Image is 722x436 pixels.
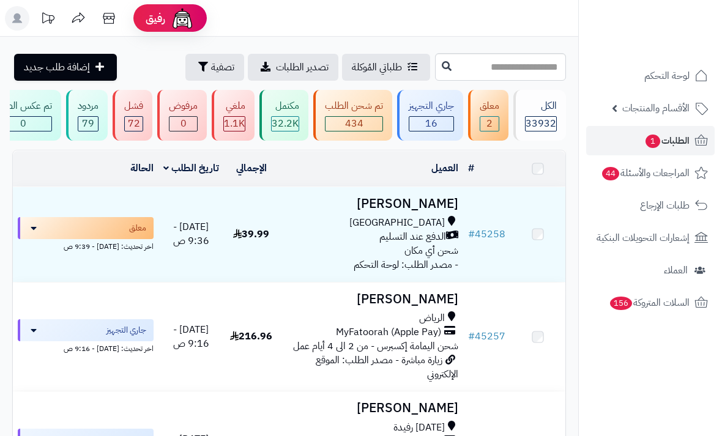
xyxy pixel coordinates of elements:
a: السلات المتروكة156 [586,288,715,317]
h3: [PERSON_NAME] [284,197,458,211]
div: ملغي [223,99,245,113]
span: تصدير الطلبات [276,60,329,75]
span: الدفع عند التسليم [379,230,446,244]
span: 16 [409,117,453,131]
span: 216.96 [230,329,272,344]
span: [GEOGRAPHIC_DATA] [349,216,445,230]
div: الكل [525,99,557,113]
a: المراجعات والأسئلة44 [586,158,715,188]
td: - مصدر الطلب: لوحة التحكم [279,187,463,282]
span: الرياض [419,311,445,325]
img: ai-face.png [170,6,195,31]
a: معلق 2 [466,90,511,141]
div: اخر تحديث: [DATE] - 9:39 ص [18,239,154,252]
a: تم شحن الطلب 434 [311,90,395,141]
span: طلباتي المُوكلة [352,60,402,75]
a: # [468,161,474,176]
span: 0 [169,117,197,131]
a: #45258 [468,227,505,242]
a: مكتمل 32.2K [257,90,311,141]
span: # [468,227,475,242]
div: 32186 [272,117,299,131]
span: 1 [646,135,660,148]
a: الطلبات1 [586,126,715,155]
span: المراجعات والأسئلة [601,164,690,182]
div: 1118 [224,117,245,131]
span: إشعارات التحويلات البنكية [597,229,690,246]
a: لوحة التحكم [586,61,715,91]
a: الحالة [130,161,154,176]
span: [DATE] رفيدة [393,421,445,435]
div: جاري التجهيز [409,99,454,113]
h3: [PERSON_NAME] [284,292,458,306]
span: لوحة التحكم [644,67,690,84]
span: جاري التجهيز [106,324,146,336]
span: إضافة طلب جديد [24,60,90,75]
span: 2 [480,117,499,131]
a: ملغي 1.1K [209,90,257,141]
span: شحن أي مكان [404,243,458,258]
span: 44 [602,167,619,180]
span: 32.2K [272,117,299,131]
a: مرفوض 0 [155,90,209,141]
a: إشعارات التحويلات البنكية [586,223,715,253]
span: طلبات الإرجاع [640,197,690,214]
a: فشل 72 [110,90,155,141]
div: اخر تحديث: [DATE] - 9:16 ص [18,341,154,354]
span: 33932 [526,117,556,131]
h3: [PERSON_NAME] [284,401,458,415]
a: طلباتي المُوكلة [342,54,430,81]
a: الإجمالي [236,161,267,176]
span: [DATE] - 9:36 ص [173,220,209,248]
span: زيارة مباشرة - مصدر الطلب: الموقع الإلكتروني [316,353,458,382]
span: MyFatoorah (Apple Pay) [336,325,441,339]
span: السلات المتروكة [609,294,690,311]
div: مرفوض [169,99,198,113]
span: تصفية [211,60,234,75]
a: #45257 [468,329,505,344]
span: 72 [125,117,143,131]
span: معلق [129,222,146,234]
a: العميل [431,161,458,176]
span: 1.1K [224,117,245,131]
span: رفيق [146,11,165,26]
div: فشل [124,99,143,113]
a: الكل33932 [511,90,568,141]
span: العملاء [664,262,688,279]
span: 79 [78,117,98,131]
a: العملاء [586,256,715,285]
span: الأقسام والمنتجات [622,100,690,117]
a: تحديثات المنصة [32,6,63,34]
a: جاري التجهيز 16 [395,90,466,141]
div: معلق [480,99,499,113]
div: مردود [78,99,99,113]
a: تصدير الطلبات [248,54,338,81]
a: تاريخ الطلب [163,161,219,176]
span: # [468,329,475,344]
span: الطلبات [644,132,690,149]
a: طلبات الإرجاع [586,191,715,220]
div: تم شحن الطلب [325,99,383,113]
span: 434 [326,117,382,131]
a: إضافة طلب جديد [14,54,117,81]
button: تصفية [185,54,244,81]
span: 39.99 [233,227,269,242]
span: [DATE] - 9:16 ص [173,322,209,351]
span: شحن اليمامة إكسبرس - من 2 الى 4 أيام عمل [293,339,458,353]
a: مردود 79 [64,90,110,141]
div: مكتمل [271,99,299,113]
span: 156 [610,297,632,310]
